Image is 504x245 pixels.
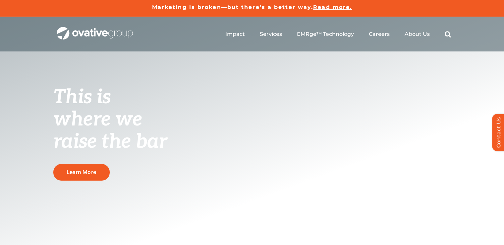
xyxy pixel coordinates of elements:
[67,169,96,175] span: Learn More
[53,164,110,180] a: Learn More
[225,24,451,45] nav: Menu
[53,85,111,109] span: This is
[445,31,451,38] a: Search
[313,4,352,10] a: Read more.
[225,31,245,38] a: Impact
[53,108,167,154] span: where we raise the bar
[260,31,282,38] a: Services
[405,31,430,38] a: About Us
[297,31,354,38] a: EMRge™ Technology
[57,26,133,33] a: OG_Full_horizontal_WHT
[369,31,390,38] a: Careers
[152,4,313,10] a: Marketing is broken—but there’s a better way.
